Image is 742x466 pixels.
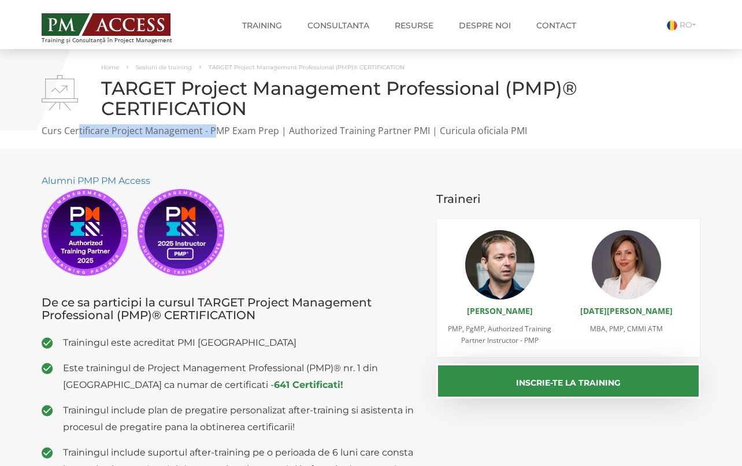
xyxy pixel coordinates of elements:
[436,193,701,205] h3: Traineri
[42,124,700,138] p: Curs Certificare Project Management - PMP Exam Prep | Authorized Training Partner PMI | Curicula ...
[63,334,419,351] span: Trainingul este acreditat PMI [GEOGRAPHIC_DATA]
[467,305,533,316] a: [PERSON_NAME]
[209,64,405,71] span: TARGET Project Management Professional (PMP)® CERTIFICATION
[42,78,700,119] h1: TARGET Project Management Professional (PMP)® CERTIFICATION
[667,20,677,31] img: Romana
[274,379,343,390] a: 641 Certificati!
[42,296,419,321] h3: De ce sa participi la cursul TARGET Project Management Professional (PMP)® CERTIFICATION
[42,37,194,43] span: Training și Consultanță în Project Management
[136,64,192,71] a: Sesiuni de training
[42,10,194,43] a: Training și Consultanță în Project Management
[63,402,419,435] span: Trainingul include plan de pregatire personalizat after-training si asistenta in procesul de preg...
[42,13,170,36] img: PM ACCESS - Echipa traineri si consultanti certificati PMP: Narciss Popescu, Mihai Olaru, Monica ...
[101,64,119,71] a: Home
[299,14,378,37] a: Consultanta
[386,14,442,37] a: Resurse
[590,324,663,334] span: MBA, PMP, CMMI ATM
[528,14,585,37] a: Contact
[667,20,700,30] a: RO
[448,324,551,345] span: PMP, PgMP, Authorized Training Partner Instructor - PMP
[436,364,701,398] button: Inscrie-te la training
[233,14,291,37] a: Training
[42,175,150,186] a: Alumni PMP PM Access
[42,75,78,110] img: TARGET Project Management Professional (PMP)® CERTIFICATION
[63,360,419,393] span: Este trainingul de Project Management Professional (PMP)® nr. 1 din [GEOGRAPHIC_DATA] ca numar de...
[450,14,520,37] a: Despre noi
[580,305,673,316] a: [DATE][PERSON_NAME]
